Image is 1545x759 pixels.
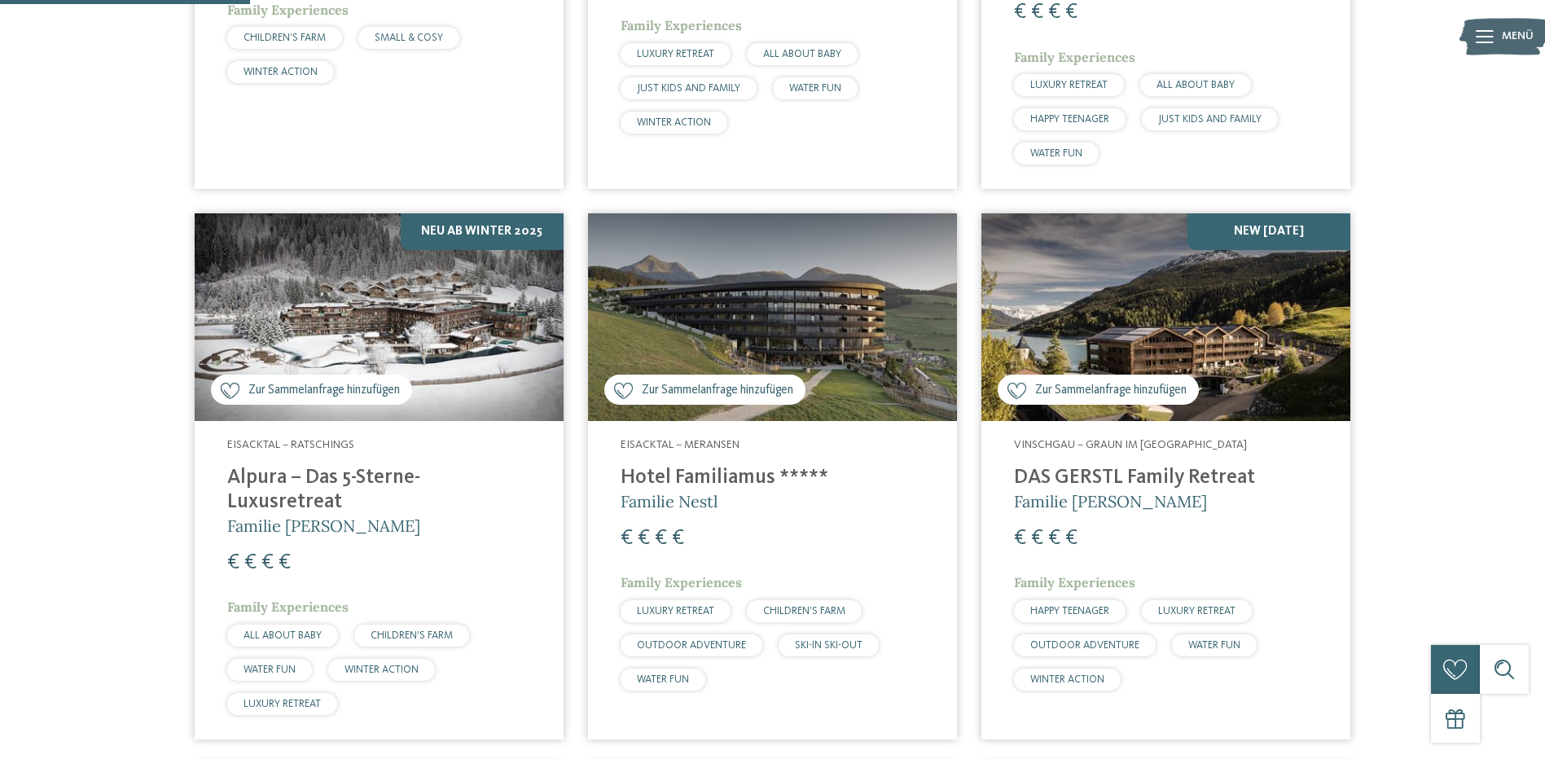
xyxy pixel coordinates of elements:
[763,606,845,616] span: CHILDREN’S FARM
[621,574,742,590] span: Family Experiences
[1065,528,1078,549] span: €
[981,213,1350,739] a: Familienhotels gesucht? Hier findet ihr die besten! Zur Sammelanfrage hinzufügen NEW [DATE] Vinsc...
[795,640,862,651] span: SKI-IN SKI-OUT
[195,213,564,739] a: Familienhotels gesucht? Hier findet ihr die besten! Zur Sammelanfrage hinzufügen Neu ab Winter 20...
[637,117,711,128] span: WINTER ACTION
[244,665,296,675] span: WATER FUN
[1014,2,1026,23] span: €
[227,599,349,615] span: Family Experiences
[637,674,689,685] span: WATER FUN
[244,33,326,43] span: CHILDREN’S FARM
[1014,49,1135,65] span: Family Experiences
[375,33,443,43] span: SMALL & COSY
[672,528,684,549] span: €
[1188,640,1240,651] span: WATER FUN
[588,213,957,421] img: Familienhotels gesucht? Hier findet ihr die besten!
[621,528,633,549] span: €
[1031,528,1043,549] span: €
[1014,574,1135,590] span: Family Experiences
[1030,148,1082,159] span: WATER FUN
[588,213,957,739] a: Familienhotels gesucht? Hier findet ihr die besten! Zur Sammelanfrage hinzufügen Eisacktal – Mera...
[1030,114,1109,125] span: HAPPY TEENAGER
[637,606,714,616] span: LUXURY RETREAT
[637,83,740,94] span: JUST KIDS AND FAMILY
[371,630,453,641] span: CHILDREN’S FARM
[1014,439,1247,450] span: Vinschgau – Graun im [GEOGRAPHIC_DATA]
[1030,640,1139,651] span: OUTDOOR ADVENTURE
[621,491,718,511] span: Familie Nestl
[1014,528,1026,549] span: €
[637,640,746,651] span: OUTDOOR ADVENTURE
[981,213,1350,421] img: Familienhotels gesucht? Hier findet ihr die besten!
[1031,2,1043,23] span: €
[1048,2,1060,23] span: €
[621,17,742,33] span: Family Experiences
[345,665,419,675] span: WINTER ACTION
[637,49,714,59] span: LUXURY RETREAT
[279,552,291,573] span: €
[621,439,740,450] span: Eisacktal – Meransen
[244,67,318,77] span: WINTER ACTION
[195,213,564,421] img: Familienhotels gesucht? Hier findet ihr die besten!
[1065,2,1078,23] span: €
[227,552,239,573] span: €
[1014,466,1318,490] h4: DAS GERSTL Family Retreat
[227,439,354,450] span: Eisacktal – Ratschings
[1035,382,1187,399] span: Zur Sammelanfrage hinzufügen
[763,49,841,59] span: ALL ABOUT BABY
[244,699,321,709] span: LUXURY RETREAT
[1030,80,1108,90] span: LUXURY RETREAT
[1014,491,1207,511] span: Familie [PERSON_NAME]
[248,382,400,399] span: Zur Sammelanfrage hinzufügen
[227,516,420,536] span: Familie [PERSON_NAME]
[1158,114,1262,125] span: JUST KIDS AND FAMILY
[789,83,841,94] span: WATER FUN
[227,466,531,515] h4: Alpura – Das 5-Sterne-Luxusretreat
[1030,606,1109,616] span: HAPPY TEENAGER
[244,552,257,573] span: €
[642,382,793,399] span: Zur Sammelanfrage hinzufügen
[244,630,322,641] span: ALL ABOUT BABY
[655,528,667,549] span: €
[1157,80,1235,90] span: ALL ABOUT BABY
[1048,528,1060,549] span: €
[227,2,349,18] span: Family Experiences
[1158,606,1236,616] span: LUXURY RETREAT
[638,528,650,549] span: €
[261,552,274,573] span: €
[1030,674,1104,685] span: WINTER ACTION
